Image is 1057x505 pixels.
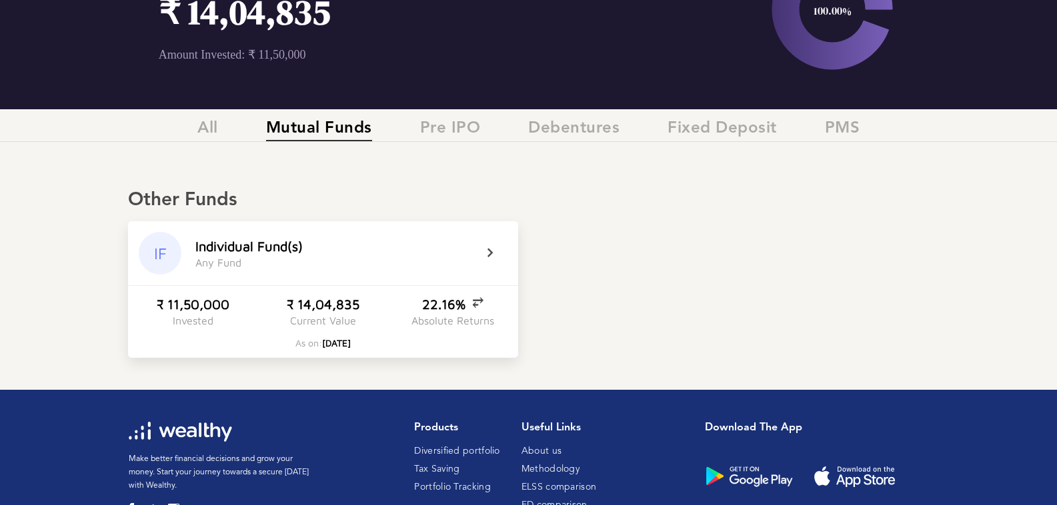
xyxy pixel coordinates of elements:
a: About us [521,446,562,456]
a: Tax Saving [414,464,459,474]
div: Current Value [290,314,356,326]
div: ₹ 14,04,835 [287,296,359,312]
div: ₹ 11,50,000 [157,296,229,312]
div: Other Funds [128,189,929,212]
div: Absolute Returns [411,314,494,326]
a: Methodology [521,464,580,474]
span: Fixed Deposit [668,119,777,141]
span: Debentures [528,119,620,141]
img: wl-logo-white.svg [129,422,232,442]
p: Make better financial decisions and grow your money. Start your journey towards a secure [DATE] w... [129,452,312,492]
span: PMS [825,119,860,141]
div: 22.16% [422,296,483,312]
h1: Download the app [705,422,918,434]
span: [DATE] [322,337,351,348]
p: Amount Invested: ₹ 11,50,000 [159,47,608,62]
h1: Products [414,422,499,434]
span: Pre IPO [420,119,481,141]
a: Portfolio Tracking [414,482,490,492]
span: All [197,119,218,141]
div: IF [139,232,181,274]
a: Diversified portfolio [414,446,499,456]
a: ELSS comparison [521,482,597,492]
div: Invested [173,314,213,326]
div: A n y F u n d [195,256,241,268]
div: As on: [295,337,351,348]
text: 100.00% [814,3,852,18]
span: Mutual Funds [266,119,372,141]
div: I n d i v i d u a l F u n d ( s ) [195,239,303,254]
h1: Useful Links [521,422,597,434]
